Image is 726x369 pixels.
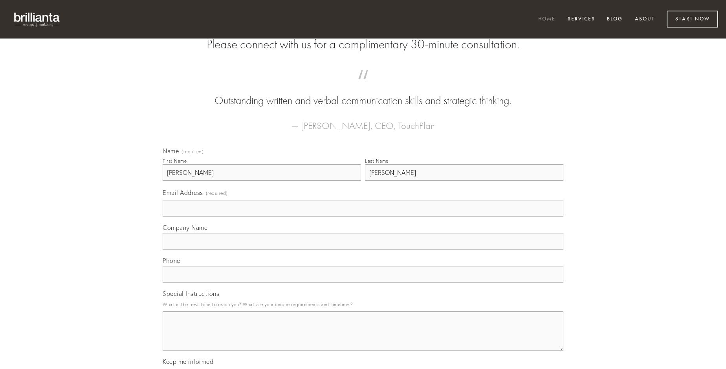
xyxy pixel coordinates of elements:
[175,78,551,108] blockquote: Outstanding written and verbal communication skills and strategic thinking.
[533,13,561,26] a: Home
[163,37,563,52] h2: Please connect with us for a complimentary 30-minute consultation.
[206,188,228,198] span: (required)
[8,8,67,31] img: brillianta - research, strategy, marketing
[163,299,563,310] p: What is the best time to reach you? What are your unique requirements and timelines?
[667,11,718,28] a: Start Now
[563,13,600,26] a: Services
[163,224,207,231] span: Company Name
[163,158,187,164] div: First Name
[163,257,180,264] span: Phone
[163,189,203,196] span: Email Address
[630,13,660,26] a: About
[163,290,219,297] span: Special Instructions
[181,149,203,154] span: (required)
[602,13,628,26] a: Blog
[175,108,551,134] figcaption: — [PERSON_NAME], CEO, TouchPlan
[163,147,179,155] span: Name
[163,358,213,365] span: Keep me informed
[175,78,551,93] span: “
[365,158,389,164] div: Last Name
